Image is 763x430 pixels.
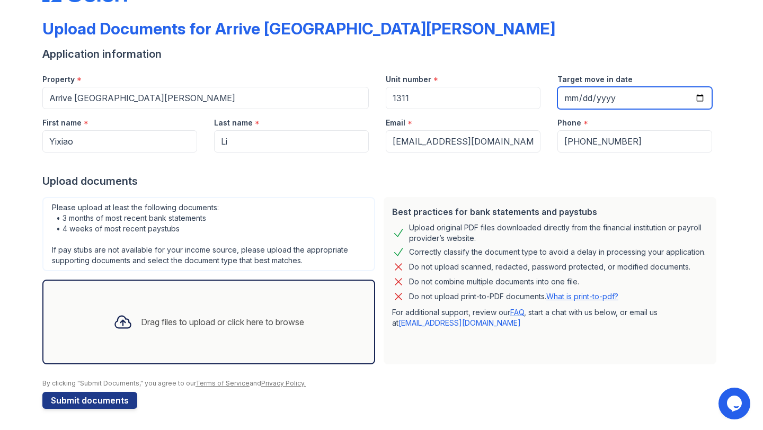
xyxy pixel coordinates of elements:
div: Do not combine multiple documents into one file. [409,275,579,288]
p: For additional support, review our , start a chat with us below, or email us at [392,307,708,328]
button: Submit documents [42,392,137,409]
a: Privacy Policy. [261,379,306,387]
a: [EMAIL_ADDRESS][DOMAIN_NAME] [398,318,521,327]
label: Last name [214,118,253,128]
div: Drag files to upload or click here to browse [141,316,304,328]
div: Correctly classify the document type to avoid a delay in processing your application. [409,246,706,258]
div: Upload documents [42,174,721,189]
label: Unit number [386,74,431,85]
div: Do not upload scanned, redacted, password protected, or modified documents. [409,261,690,273]
label: Phone [557,118,581,128]
iframe: chat widget [718,388,752,419]
a: Terms of Service [196,379,250,387]
a: FAQ [510,308,524,317]
label: Property [42,74,75,85]
label: Email [386,118,405,128]
div: Upload original PDF files downloaded directly from the financial institution or payroll provider’... [409,222,708,244]
label: Target move in date [557,74,633,85]
div: Upload Documents for Arrive [GEOGRAPHIC_DATA][PERSON_NAME] [42,19,555,38]
div: Please upload at least the following documents: • 3 months of most recent bank statements • 4 wee... [42,197,375,271]
div: Application information [42,47,721,61]
a: What is print-to-pdf? [546,292,618,301]
p: Do not upload print-to-PDF documents. [409,291,618,302]
div: Best practices for bank statements and paystubs [392,205,708,218]
div: By clicking "Submit Documents," you agree to our and [42,379,721,388]
label: First name [42,118,82,128]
